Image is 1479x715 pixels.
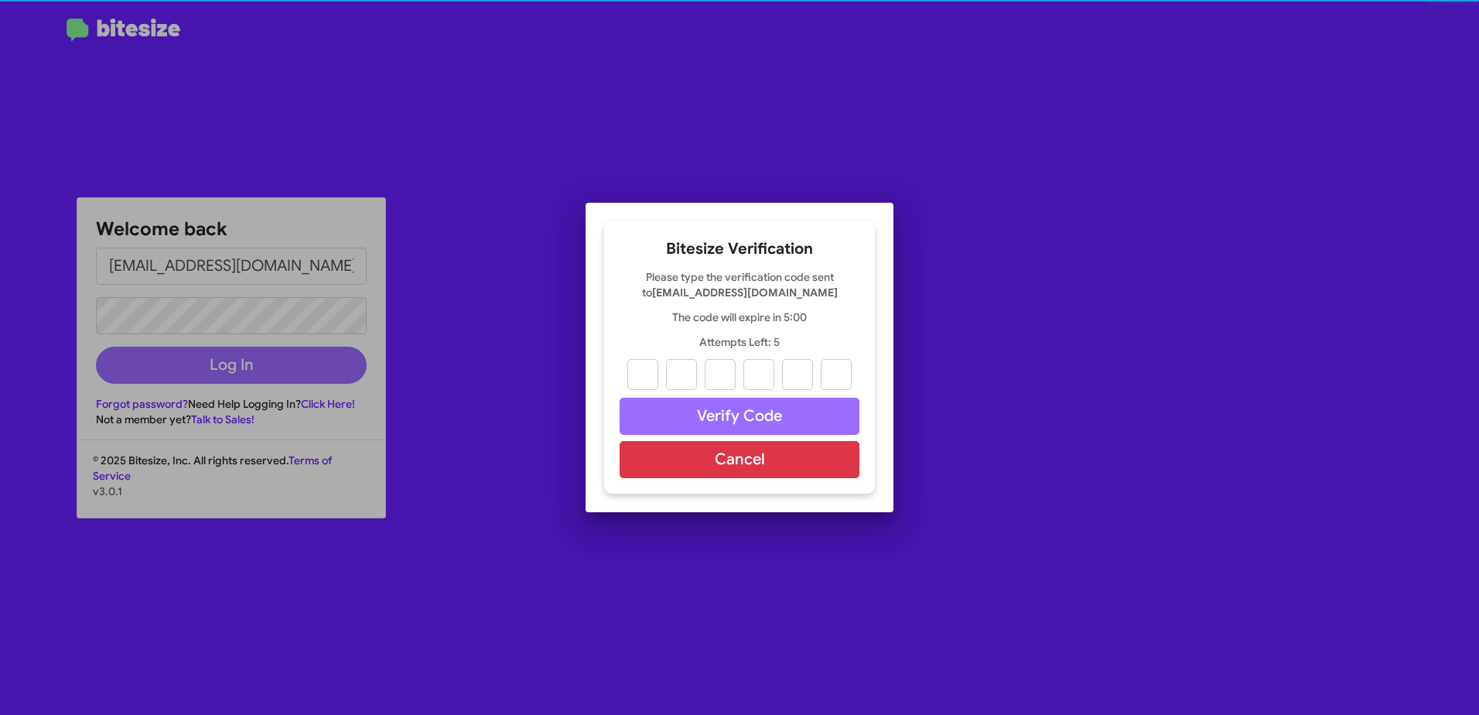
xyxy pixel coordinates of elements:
[620,269,859,300] p: Please type the verification code sent to
[620,441,859,478] button: Cancel
[620,237,859,262] h2: Bitesize Verification
[620,310,859,325] p: The code will expire in 5:00
[652,286,838,299] strong: [EMAIL_ADDRESS][DOMAIN_NAME]
[620,334,859,350] p: Attempts Left: 5
[620,398,859,435] button: Verify Code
